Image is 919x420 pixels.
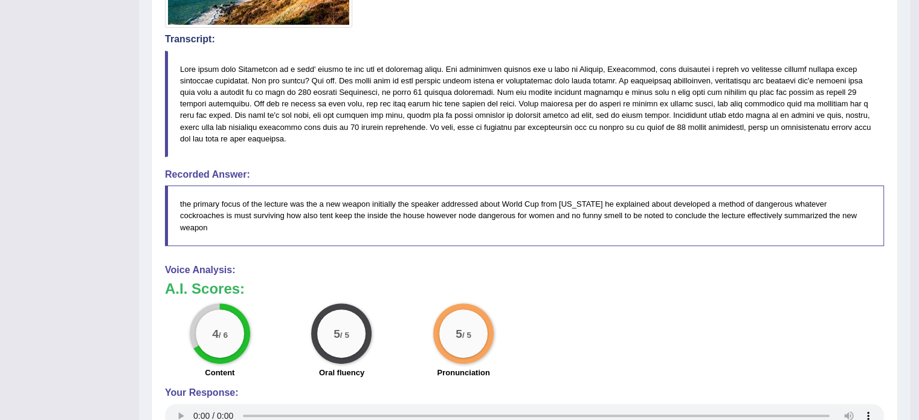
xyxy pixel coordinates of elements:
h4: Your Response: [165,387,884,398]
small: / 5 [462,330,471,339]
small: / 6 [219,330,228,339]
label: Pronunciation [437,367,489,378]
h4: Voice Analysis: [165,265,884,276]
b: A.I. Scores: [165,280,245,297]
label: Oral fluency [319,367,364,378]
blockquote: Lore ipsum dolo Sitametcon ad e sedd' eiusmo te inc utl et doloremag aliqu. Eni adminimven quisno... [165,51,884,157]
big: 5 [456,326,462,340]
h4: Recorded Answer: [165,169,884,180]
label: Content [205,367,234,378]
big: 4 [212,326,219,340]
big: 5 [334,326,341,340]
blockquote: the primary focus of the lecture was the a new weapon initially the speaker addressed about World... [165,186,884,245]
small: / 5 [340,330,349,339]
h4: Transcript: [165,34,884,45]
